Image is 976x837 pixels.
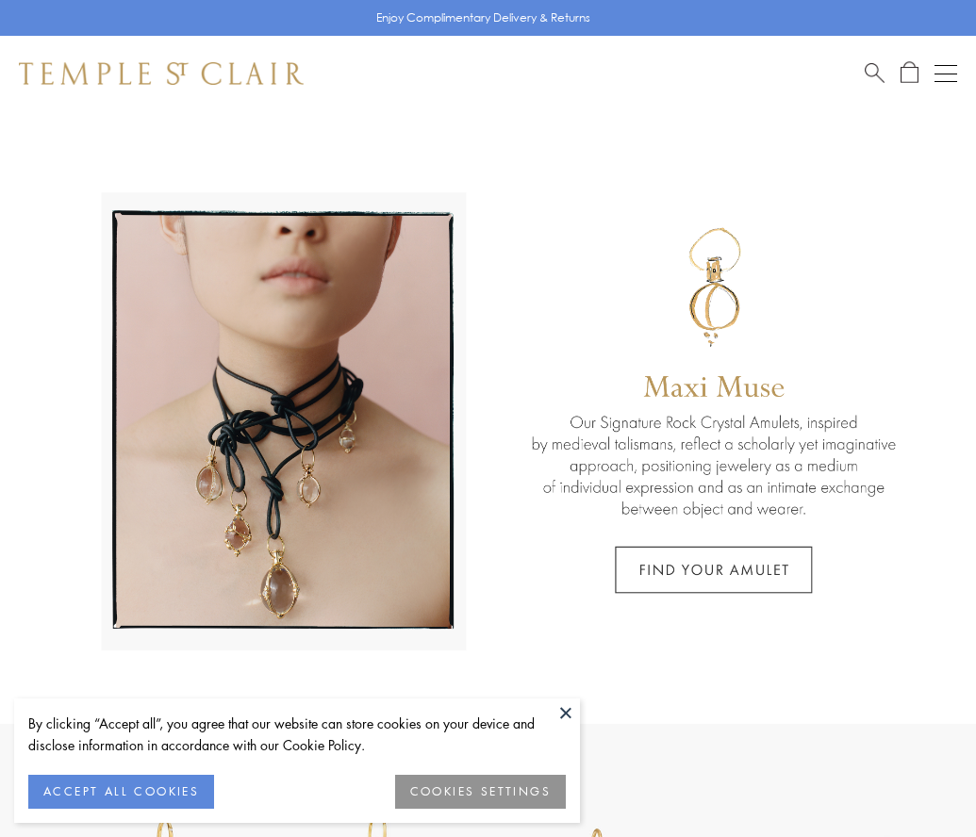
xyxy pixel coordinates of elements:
img: Temple St. Clair [19,62,304,85]
button: COOKIES SETTINGS [395,775,566,809]
p: Enjoy Complimentary Delivery & Returns [376,8,590,27]
button: Open navigation [935,62,957,85]
button: ACCEPT ALL COOKIES [28,775,214,809]
a: Search [865,61,885,85]
a: Open Shopping Bag [901,61,918,85]
div: By clicking “Accept all”, you agree that our website can store cookies on your device and disclos... [28,713,566,756]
